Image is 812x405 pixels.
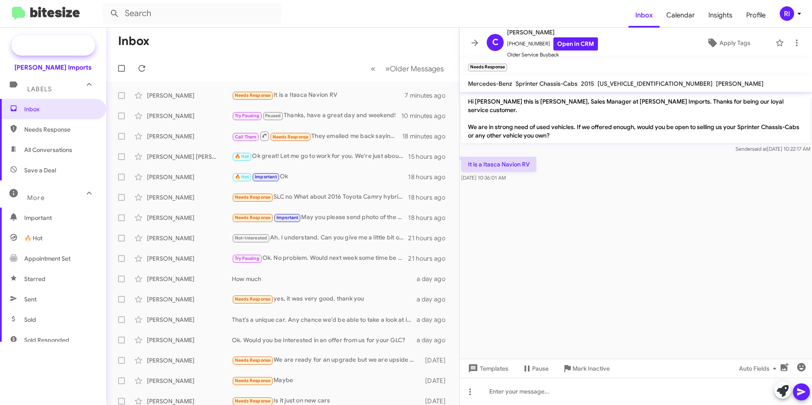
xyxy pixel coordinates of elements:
[702,3,739,28] a: Insights
[24,315,36,324] span: Sold
[421,356,452,365] div: [DATE]
[14,63,92,72] div: [PERSON_NAME] Imports
[24,336,69,344] span: Sold Responded
[232,152,408,161] div: Ok great! Let me go to work for you. We're just about to close but I'll see what we have availabl...
[492,36,499,49] span: C
[24,125,96,134] span: Needs Response
[118,34,149,48] h1: Inbox
[752,146,767,152] span: said at
[366,60,381,77] button: Previous
[24,166,56,174] span: Save a Deal
[401,112,452,120] div: 10 minutes ago
[235,154,249,159] span: 🔥 Hot
[147,173,232,181] div: [PERSON_NAME]
[232,294,417,304] div: yes, it was very good, thank you
[417,315,452,324] div: a day ago
[147,275,232,283] div: [PERSON_NAME]
[660,3,702,28] a: Calendar
[147,295,232,304] div: [PERSON_NAME]
[417,295,452,304] div: a day ago
[235,215,271,220] span: Needs Response
[24,295,37,304] span: Sent
[265,113,281,118] span: Paused
[147,234,232,242] div: [PERSON_NAME]
[408,173,452,181] div: 18 hours ago
[232,131,402,141] div: They emailed me back saying they couldn't get a approval thanks though
[103,3,281,24] input: Search
[232,192,408,202] div: SLC no What about 2016 Toyota Camry hybrid low miles less than 60k Or 2020 MB GLC 300 approx 80k ...
[553,37,598,51] a: Open in CRM
[716,80,764,87] span: [PERSON_NAME]
[732,361,787,376] button: Auto Fields
[232,275,417,283] div: How much
[507,37,598,51] span: [PHONE_NUMBER]
[232,90,405,100] div: It is a Itasca Navion RV
[408,234,452,242] div: 21 hours ago
[147,152,232,161] div: [PERSON_NAME] [PERSON_NAME]
[780,6,794,21] div: RI
[739,361,780,376] span: Auto Fields
[235,194,271,200] span: Needs Response
[532,361,549,376] span: Pause
[460,361,515,376] button: Templates
[598,80,713,87] span: [US_VEHICLE_IDENTIFICATION_NUMBER]
[24,146,72,154] span: All Conversations
[147,91,232,100] div: [PERSON_NAME]
[24,214,96,222] span: Important
[235,256,259,261] span: Try Pausing
[235,113,259,118] span: Try Pausing
[402,132,452,141] div: 18 minutes ago
[232,172,408,182] div: Ok
[461,157,536,172] p: It is a Itasca Navion RV
[255,174,277,180] span: Important
[235,398,271,404] span: Needs Response
[147,356,232,365] div: [PERSON_NAME]
[27,194,45,202] span: More
[232,213,408,222] div: May you please send photo of the vehicle please.
[24,234,42,242] span: 🔥 Hot
[719,35,750,51] span: Apply Tags
[466,361,508,376] span: Templates
[37,41,88,50] span: Special Campaign
[773,6,803,21] button: RI
[629,3,660,28] a: Inbox
[232,315,417,324] div: That's a unique car. Any chance we'd be able to take a look at it in person so I can offer you a ...
[408,193,452,202] div: 18 hours ago
[232,233,408,243] div: Ah. I understand. Can you give me a little bit of information on your vehicles condition? Are the...
[461,174,506,181] span: [DATE] 10:36:01 AM
[232,111,401,121] div: Thanks, have a great day and weekend!
[235,357,271,363] span: Needs Response
[235,296,271,302] span: Needs Response
[380,60,449,77] button: Next
[408,254,452,263] div: 21 hours ago
[276,215,299,220] span: Important
[405,91,452,100] div: 7 minutes ago
[739,3,773,28] span: Profile
[147,254,232,263] div: [PERSON_NAME]
[408,152,452,161] div: 15 hours ago
[468,64,507,71] small: Needs Response
[507,51,598,59] span: Older Service Buyback
[24,105,96,113] span: Inbox
[232,376,421,385] div: Maybe
[235,235,268,241] span: Not-Interested
[507,27,598,37] span: [PERSON_NAME]
[421,377,452,385] div: [DATE]
[235,93,271,98] span: Needs Response
[147,112,232,120] div: [PERSON_NAME]
[147,315,232,324] div: [PERSON_NAME]
[516,80,578,87] span: Sprinter Chassis-Cabs
[371,63,375,74] span: «
[581,80,594,87] span: 2015
[235,174,249,180] span: 🔥 Hot
[147,132,232,141] div: [PERSON_NAME]
[24,275,45,283] span: Starred
[235,134,257,140] span: Call Them
[147,377,232,385] div: [PERSON_NAME]
[417,336,452,344] div: a day ago
[24,254,70,263] span: Appointment Set
[235,378,271,383] span: Needs Response
[408,214,452,222] div: 18 hours ago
